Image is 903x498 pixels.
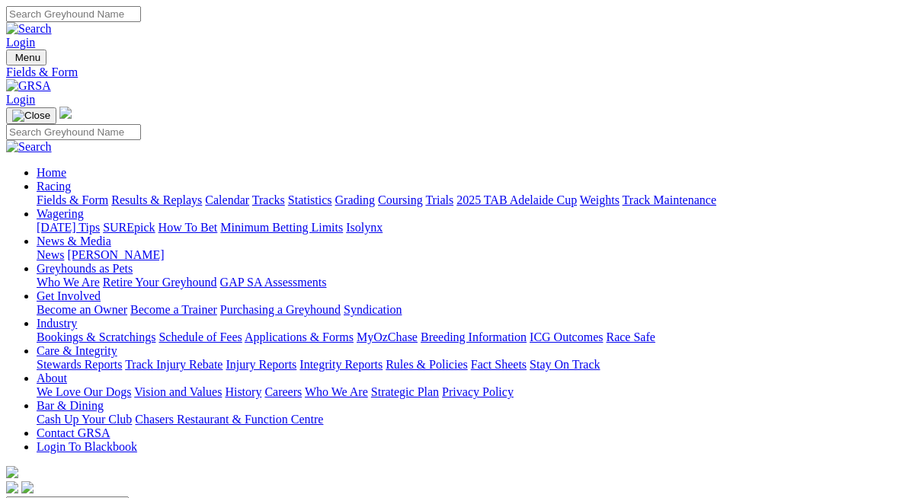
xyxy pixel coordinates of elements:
[37,413,897,426] div: Bar & Dining
[421,330,527,343] a: Breeding Information
[225,385,261,398] a: History
[37,221,100,234] a: [DATE] Tips
[125,358,223,371] a: Track Injury Rebate
[335,193,375,206] a: Grading
[6,93,35,106] a: Login
[6,65,897,79] a: Fields & Form
[6,79,51,93] img: GRSA
[37,330,155,343] a: Bookings & Scratchings
[21,481,34,493] img: twitter.svg
[6,124,141,140] input: Search
[606,330,655,343] a: Race Safe
[37,276,100,289] a: Who We Are
[37,440,137,453] a: Login To Blackbook
[37,426,110,439] a: Contact GRSA
[220,221,343,234] a: Minimum Betting Limits
[135,413,323,426] a: Chasers Restaurant & Function Centre
[103,221,155,234] a: SUREpick
[37,207,84,220] a: Wagering
[37,317,77,330] a: Industry
[346,221,383,234] a: Isolynx
[37,385,897,399] div: About
[442,385,514,398] a: Privacy Policy
[6,466,18,478] img: logo-grsa-white.png
[252,193,285,206] a: Tracks
[159,330,242,343] a: Schedule of Fees
[205,193,249,206] a: Calendar
[6,140,52,154] img: Search
[371,385,439,398] a: Strategic Plan
[6,22,52,36] img: Search
[37,193,108,206] a: Fields & Form
[623,193,716,206] a: Track Maintenance
[37,166,66,179] a: Home
[264,385,302,398] a: Careers
[37,289,101,302] a: Get Involved
[37,276,897,289] div: Greyhounds as Pets
[530,330,603,343] a: ICG Outcomes
[37,385,131,398] a: We Love Our Dogs
[134,385,222,398] a: Vision and Values
[37,180,71,193] a: Racing
[425,193,453,206] a: Trials
[37,413,132,426] a: Cash Up Your Club
[37,303,897,317] div: Get Involved
[37,344,117,357] a: Care & Integrity
[305,385,368,398] a: Who We Are
[37,193,897,207] div: Racing
[159,221,218,234] a: How To Bet
[344,303,402,316] a: Syndication
[130,303,217,316] a: Become a Trainer
[456,193,577,206] a: 2025 TAB Adelaide Cup
[220,276,327,289] a: GAP SA Assessments
[299,358,383,371] a: Integrity Reports
[6,36,35,49] a: Login
[37,358,122,371] a: Stewards Reports
[12,110,50,122] img: Close
[580,193,620,206] a: Weights
[15,52,40,63] span: Menu
[6,6,141,22] input: Search
[245,330,354,343] a: Applications & Forms
[37,221,897,235] div: Wagering
[37,248,897,262] div: News & Media
[67,248,164,261] a: [PERSON_NAME]
[37,235,111,247] a: News & Media
[37,262,133,275] a: Greyhounds as Pets
[6,481,18,493] img: facebook.svg
[220,303,341,316] a: Purchasing a Greyhound
[6,49,46,65] button: Toggle navigation
[37,330,897,344] div: Industry
[59,107,72,119] img: logo-grsa-white.png
[357,330,418,343] a: MyOzChase
[226,358,296,371] a: Injury Reports
[471,358,527,371] a: Fact Sheets
[37,248,64,261] a: News
[386,358,468,371] a: Rules & Policies
[37,358,897,372] div: Care & Integrity
[37,399,104,412] a: Bar & Dining
[378,193,423,206] a: Coursing
[530,358,600,371] a: Stay On Track
[111,193,202,206] a: Results & Replays
[37,303,127,316] a: Become an Owner
[6,107,56,124] button: Toggle navigation
[288,193,332,206] a: Statistics
[37,372,67,385] a: About
[103,276,217,289] a: Retire Your Greyhound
